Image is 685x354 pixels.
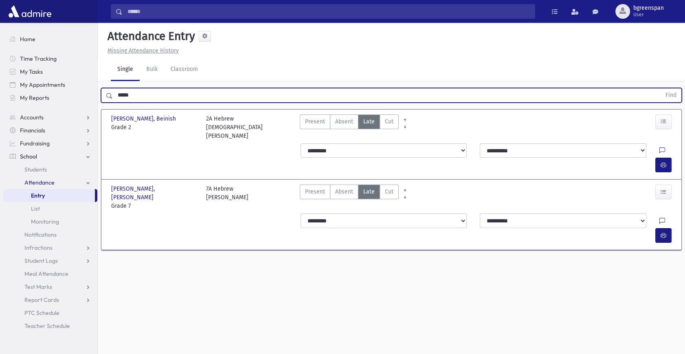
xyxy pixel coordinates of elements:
[3,150,97,163] a: School
[24,283,52,290] span: Test Marks
[3,176,97,189] a: Attendance
[335,187,353,196] span: Absent
[20,140,50,147] span: Fundraising
[111,185,198,202] span: [PERSON_NAME], [PERSON_NAME]
[24,296,59,303] span: Report Cards
[363,187,375,196] span: Late
[385,187,393,196] span: Cut
[24,270,68,277] span: Meal Attendance
[3,163,97,176] a: Students
[385,117,393,126] span: Cut
[20,94,49,101] span: My Reports
[3,241,97,254] a: Infractions
[20,127,45,134] span: Financials
[305,187,325,196] span: Present
[111,58,140,81] a: Single
[3,52,97,65] a: Time Tracking
[206,185,248,210] div: 7A Hebrew [PERSON_NAME]
[3,202,97,215] a: List
[31,218,59,225] span: Monitoring
[3,137,97,150] a: Fundraising
[20,68,43,75] span: My Tasks
[24,231,57,238] span: Notifications
[20,114,44,121] span: Accounts
[3,111,97,124] a: Accounts
[633,5,664,11] span: bgreenspan
[3,319,97,332] a: Teacher Schedule
[24,244,53,251] span: Infractions
[24,179,55,186] span: Attendance
[24,166,47,173] span: Students
[661,88,681,102] button: Find
[24,309,59,317] span: PTC Schedule
[3,65,97,78] a: My Tasks
[7,3,53,20] img: AdmirePro
[3,215,97,228] a: Monitoring
[300,185,399,210] div: AttTypes
[633,11,664,18] span: User
[3,267,97,280] a: Meal Attendance
[164,58,204,81] a: Classroom
[140,58,164,81] a: Bulk
[3,124,97,137] a: Financials
[104,47,179,54] a: Missing Attendance History
[111,123,198,132] span: Grade 2
[123,4,535,19] input: Search
[3,33,97,46] a: Home
[104,29,195,43] h5: Attendance Entry
[206,114,293,140] div: 2A Hebrew [DEMOGRAPHIC_DATA][PERSON_NAME]
[20,153,37,160] span: School
[31,192,45,199] span: Entry
[3,228,97,241] a: Notifications
[3,293,97,306] a: Report Cards
[3,280,97,293] a: Test Marks
[20,81,65,88] span: My Appointments
[3,78,97,91] a: My Appointments
[305,117,325,126] span: Present
[24,322,70,330] span: Teacher Schedule
[108,47,179,54] u: Missing Attendance History
[24,257,58,264] span: Student Logs
[20,55,57,62] span: Time Tracking
[3,91,97,104] a: My Reports
[335,117,353,126] span: Absent
[111,114,178,123] span: [PERSON_NAME], Beinish
[111,202,198,210] span: Grade 7
[3,306,97,319] a: PTC Schedule
[3,254,97,267] a: Student Logs
[363,117,375,126] span: Late
[300,114,399,140] div: AttTypes
[20,35,35,43] span: Home
[3,189,95,202] a: Entry
[31,205,40,212] span: List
